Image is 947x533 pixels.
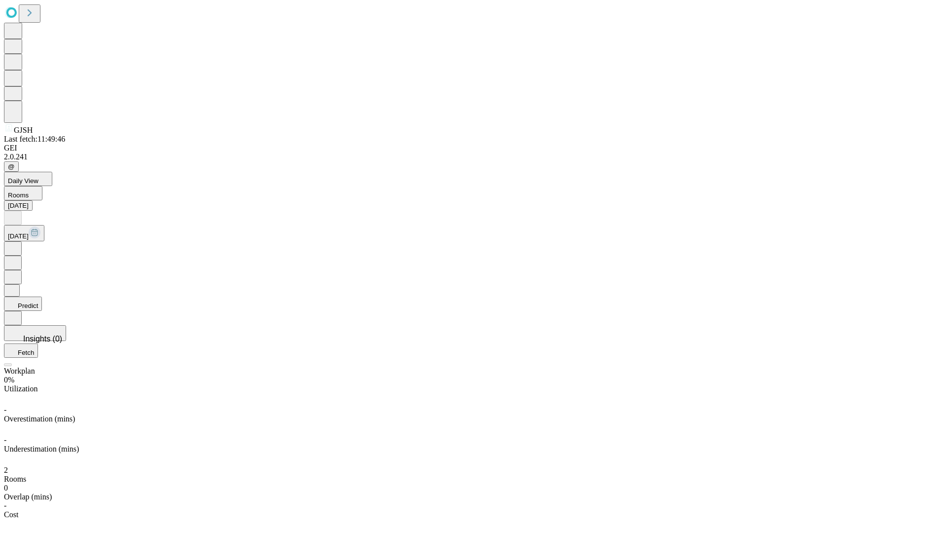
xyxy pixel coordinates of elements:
[8,177,38,185] span: Daily View
[4,493,52,501] span: Overlap (mins)
[4,325,66,341] button: Insights (0)
[4,186,42,200] button: Rooms
[4,172,52,186] button: Daily View
[4,367,35,375] span: Workplan
[4,406,6,414] span: -
[4,475,26,483] span: Rooms
[4,510,18,519] span: Cost
[14,126,33,134] span: GJSH
[4,445,79,453] span: Underestimation (mins)
[4,501,6,510] span: -
[4,466,8,474] span: 2
[4,384,37,393] span: Utilization
[4,161,19,172] button: @
[4,376,14,384] span: 0%
[4,225,44,241] button: [DATE]
[4,415,75,423] span: Overestimation (mins)
[4,484,8,492] span: 0
[8,191,29,199] span: Rooms
[4,200,33,211] button: [DATE]
[8,163,15,170] span: @
[4,152,943,161] div: 2.0.241
[4,343,38,358] button: Fetch
[8,232,29,240] span: [DATE]
[4,144,943,152] div: GEI
[4,135,65,143] span: Last fetch: 11:49:46
[23,335,62,343] span: Insights (0)
[4,436,6,444] span: -
[4,297,42,311] button: Predict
